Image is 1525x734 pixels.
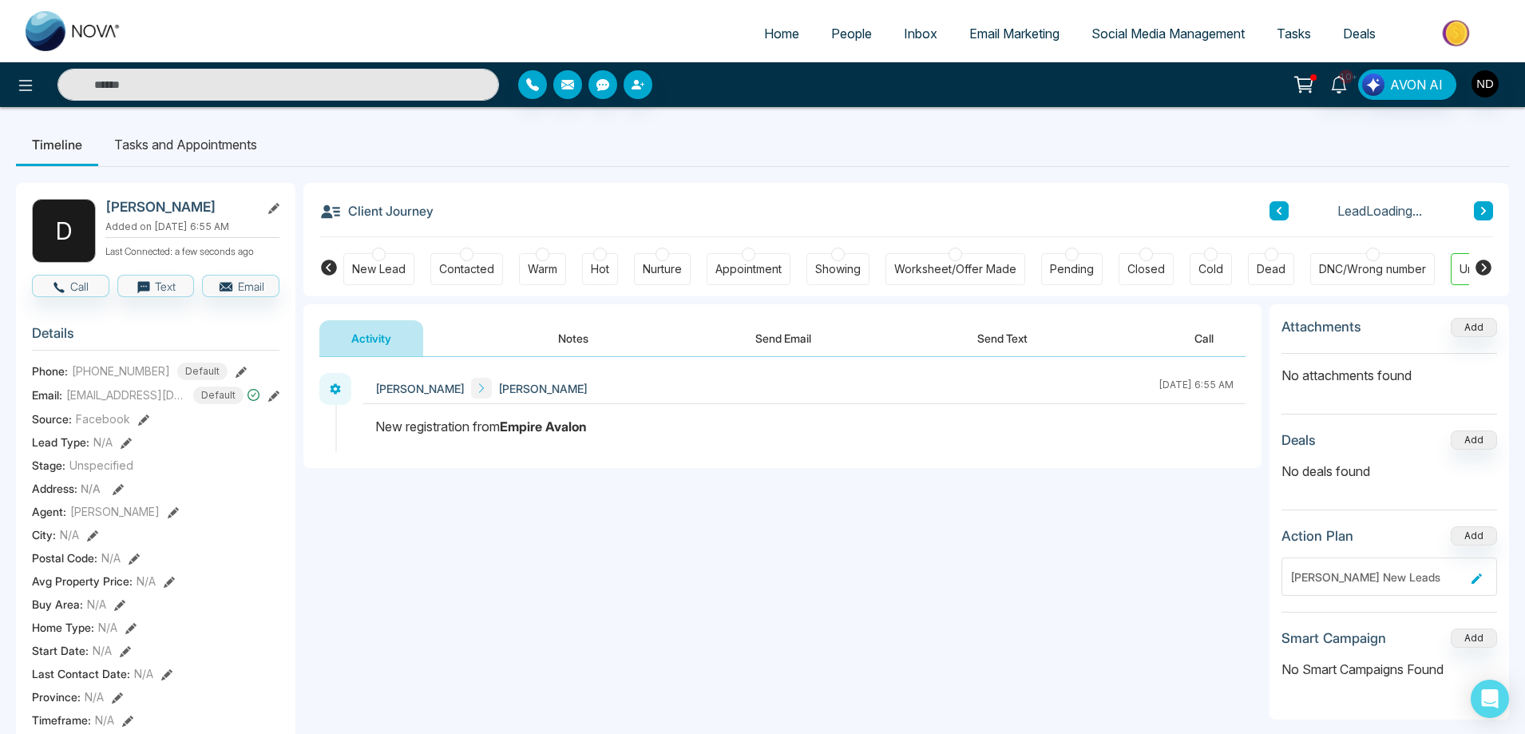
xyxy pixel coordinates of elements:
[72,363,170,379] span: [PHONE_NUMBER]
[32,387,62,403] span: Email:
[894,261,1016,277] div: Worksheet/Offer Made
[1337,201,1422,220] span: Lead Loading...
[1261,18,1327,49] a: Tasks
[32,363,68,379] span: Phone:
[888,18,953,49] a: Inbox
[1400,15,1515,51] img: Market-place.gif
[117,275,195,297] button: Text
[32,325,279,350] h3: Details
[60,526,79,543] span: N/A
[1472,70,1499,97] img: User Avatar
[70,503,160,520] span: [PERSON_NAME]
[32,275,109,297] button: Call
[1451,629,1497,648] button: Add
[1290,569,1465,585] div: [PERSON_NAME] New Leads
[815,261,861,277] div: Showing
[904,26,937,42] span: Inbox
[1281,319,1361,335] h3: Attachments
[715,261,782,277] div: Appointment
[815,18,888,49] a: People
[1050,261,1094,277] div: Pending
[105,220,279,234] p: Added on [DATE] 6:55 AM
[32,503,66,520] span: Agent:
[87,596,106,613] span: N/A
[32,712,91,728] span: Timeframe :
[1277,26,1311,42] span: Tasks
[1281,462,1497,481] p: No deals found
[352,261,406,277] div: New Lead
[193,387,244,404] span: Default
[32,665,130,682] span: Last Contact Date :
[134,665,153,682] span: N/A
[66,387,186,403] span: [EMAIL_ADDRESS][DOMAIN_NAME]
[32,199,96,263] div: D
[76,411,130,427] span: Facebook
[81,482,101,495] span: N/A
[1127,261,1165,277] div: Closed
[105,241,279,259] p: Last Connected: a few seconds ago
[1163,320,1246,356] button: Call
[1327,18,1392,49] a: Deals
[105,199,254,215] h2: [PERSON_NAME]
[526,320,620,356] button: Notes
[1451,319,1497,333] span: Add
[1358,69,1456,100] button: AVON AI
[32,457,65,474] span: Stage:
[1075,18,1261,49] a: Social Media Management
[93,642,112,659] span: N/A
[969,26,1060,42] span: Email Marketing
[748,18,815,49] a: Home
[764,26,799,42] span: Home
[98,123,273,166] li: Tasks and Appointments
[375,380,465,397] span: [PERSON_NAME]
[32,573,133,589] span: Avg Property Price :
[1257,261,1285,277] div: Dead
[643,261,682,277] div: Nurture
[1159,378,1234,399] div: [DATE] 6:55 AM
[1320,69,1358,97] a: 10+
[32,688,81,705] span: Province :
[95,712,114,728] span: N/A
[137,573,156,589] span: N/A
[93,434,113,450] span: N/A
[1451,526,1497,546] button: Add
[591,261,609,277] div: Hot
[528,261,557,277] div: Warm
[953,18,1075,49] a: Email Marketing
[945,320,1060,356] button: Send Text
[1319,261,1426,277] div: DNC/Wrong number
[1339,69,1353,84] span: 10+
[1460,261,1523,277] div: Unspecified
[439,261,494,277] div: Contacted
[177,363,228,380] span: Default
[1281,630,1386,646] h3: Smart Campaign
[101,550,121,566] span: N/A
[32,434,89,450] span: Lead Type:
[32,526,56,543] span: City :
[831,26,872,42] span: People
[1362,73,1384,96] img: Lead Flow
[1451,318,1497,337] button: Add
[202,275,279,297] button: Email
[32,619,94,636] span: Home Type :
[26,11,121,51] img: Nova CRM Logo
[32,642,89,659] span: Start Date :
[1451,430,1497,450] button: Add
[319,199,434,223] h3: Client Journey
[32,550,97,566] span: Postal Code :
[98,619,117,636] span: N/A
[16,123,98,166] li: Timeline
[319,320,423,356] button: Activity
[1281,660,1497,679] p: No Smart Campaigns Found
[1390,75,1443,94] span: AVON AI
[1281,432,1316,448] h3: Deals
[32,411,72,427] span: Source:
[1281,528,1353,544] h3: Action Plan
[1281,354,1497,385] p: No attachments found
[1343,26,1376,42] span: Deals
[32,596,83,613] span: Buy Area :
[1471,680,1509,718] div: Open Intercom Messenger
[85,688,104,705] span: N/A
[69,457,133,474] span: Unspecified
[723,320,843,356] button: Send Email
